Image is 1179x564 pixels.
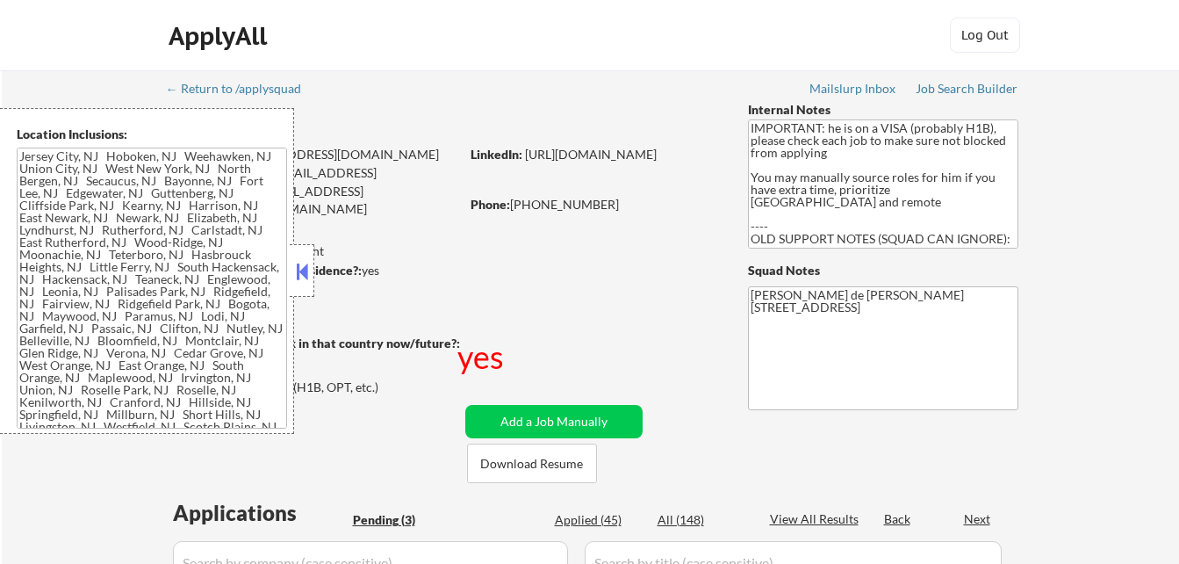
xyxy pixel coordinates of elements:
[809,83,897,95] div: Mailslurp Inbox
[168,114,528,136] div: [PERSON_NAME]
[471,196,719,213] div: [PHONE_NUMBER]
[748,262,1018,279] div: Squad Notes
[471,147,522,162] strong: LinkedIn:
[465,405,643,438] button: Add a Job Manually
[770,510,864,528] div: View All Results
[964,510,992,528] div: Next
[555,511,643,529] div: Applied (45)
[525,147,657,162] a: [URL][DOMAIN_NAME]
[658,511,745,529] div: All (148)
[173,503,347,524] div: Applications
[471,197,510,212] strong: Phone:
[467,444,597,483] button: Download Resume
[169,21,272,51] div: ApplyAll
[457,335,507,379] div: yes
[748,101,1018,119] div: Internal Notes
[353,511,441,529] div: Pending (3)
[17,126,287,143] div: Location Inclusions:
[166,83,318,95] div: ← Return to /applysquad
[166,82,318,99] a: ← Return to /applysquad
[809,82,897,99] a: Mailslurp Inbox
[950,18,1020,53] button: Log Out
[916,83,1018,95] div: Job Search Builder
[884,510,912,528] div: Back
[168,379,464,396] div: Yes, I am here on a visa (H1B, OPT, etc.)
[916,82,1018,99] a: Job Search Builder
